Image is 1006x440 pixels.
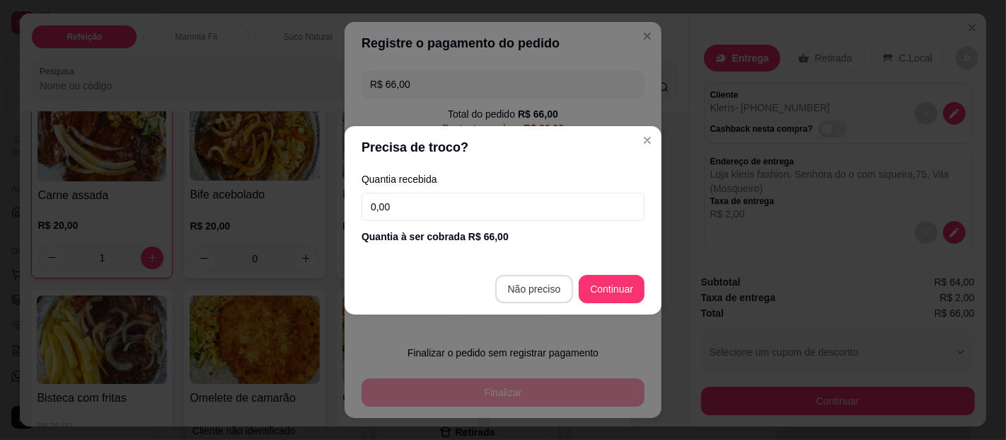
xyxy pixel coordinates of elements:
[636,129,659,152] button: Close
[495,275,574,303] button: Não preciso
[579,275,644,303] button: Continuar
[362,174,644,184] label: Quantia recebida
[362,230,644,244] div: Quantia à ser cobrada R$ 66,00
[345,126,661,169] header: Precisa de troco?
